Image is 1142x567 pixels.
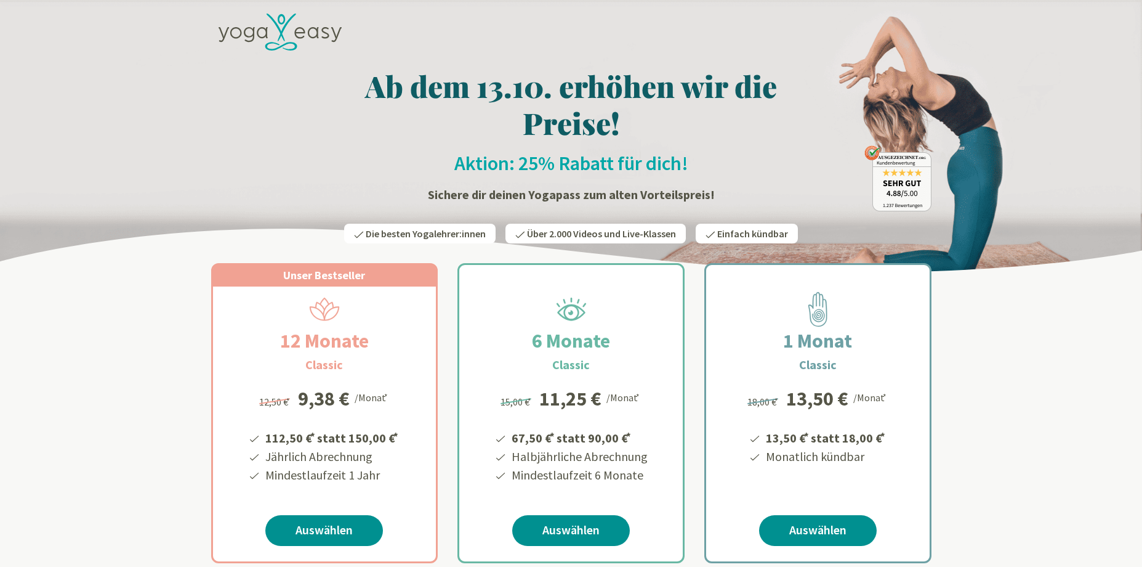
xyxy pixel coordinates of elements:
div: 13,50 € [786,389,848,409]
li: Monatlich kündbar [764,447,887,466]
h3: Classic [305,356,343,374]
li: Halbjährliche Abrechnung [510,447,648,466]
h3: Classic [552,356,590,374]
a: Auswählen [512,515,630,546]
span: 18,00 € [747,396,780,408]
h2: 6 Monate [502,326,640,356]
li: Mindestlaufzeit 6 Monate [510,466,648,484]
li: Mindestlaufzeit 1 Jahr [263,466,400,484]
div: 11,25 € [539,389,601,409]
span: Unser Bestseller [283,268,365,282]
span: 12,50 € [259,396,292,408]
div: /Monat [606,389,641,405]
span: 15,00 € [501,396,533,408]
li: 67,50 € statt 90,00 € [510,426,648,447]
li: 112,50 € statt 150,00 € [263,426,400,447]
h2: 1 Monat [754,326,882,356]
a: Auswählen [759,515,877,546]
span: Einfach kündbar [717,227,788,240]
strong: Sichere dir deinen Yogapass zum alten Vorteilspreis! [428,187,715,202]
span: Die besten Yogalehrer:innen [366,227,486,240]
h3: Classic [799,356,837,374]
h2: 12 Monate [251,326,398,356]
div: 9,38 € [298,389,350,409]
h2: Aktion: 25% Rabatt für dich! [211,151,931,176]
h1: Ab dem 13.10. erhöhen wir die Preise! [211,67,931,141]
li: 13,50 € statt 18,00 € [764,426,887,447]
div: /Monat [853,389,888,405]
a: Auswählen [265,515,383,546]
span: Über 2.000 Videos und Live-Klassen [527,227,676,240]
div: /Monat [355,389,390,405]
img: ausgezeichnet_badge.png [864,145,931,211]
li: Jährlich Abrechnung [263,447,400,466]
